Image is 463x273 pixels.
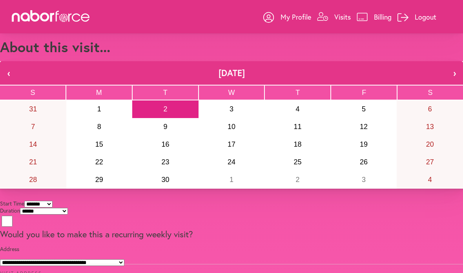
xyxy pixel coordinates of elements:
abbr: October 2, 2025 [296,176,300,184]
button: September 2, 2025 [132,100,199,118]
p: Billing [374,12,392,22]
button: September 19, 2025 [331,136,397,153]
button: October 2, 2025 [264,171,331,189]
abbr: September 3, 2025 [230,105,233,113]
button: September 1, 2025 [66,100,133,118]
abbr: Friday [362,89,366,96]
button: September 6, 2025 [397,100,463,118]
button: September 29, 2025 [66,171,133,189]
button: September 20, 2025 [397,136,463,153]
abbr: October 4, 2025 [428,176,432,184]
button: September 4, 2025 [264,100,331,118]
abbr: September 5, 2025 [362,105,366,113]
a: Billing [357,5,392,29]
abbr: September 22, 2025 [95,158,103,166]
button: September 9, 2025 [132,118,199,136]
abbr: October 3, 2025 [362,176,366,184]
abbr: Monday [96,89,102,96]
abbr: September 2, 2025 [163,105,167,113]
abbr: September 9, 2025 [163,123,167,131]
abbr: September 12, 2025 [360,123,368,131]
a: Visits [317,5,351,29]
abbr: September 20, 2025 [426,140,434,148]
abbr: September 7, 2025 [31,123,35,131]
button: September 17, 2025 [199,136,265,153]
abbr: August 31, 2025 [29,105,37,113]
abbr: September 14, 2025 [29,140,37,148]
abbr: September 15, 2025 [95,140,103,148]
abbr: September 16, 2025 [161,140,169,148]
abbr: September 17, 2025 [228,140,235,148]
abbr: September 11, 2025 [294,123,302,131]
button: September 24, 2025 [199,153,265,171]
button: September 5, 2025 [331,100,397,118]
button: September 10, 2025 [199,118,265,136]
button: October 1, 2025 [199,171,265,189]
button: September 22, 2025 [66,153,133,171]
abbr: Tuesday [163,89,168,96]
button: September 12, 2025 [331,118,397,136]
abbr: Saturday [428,89,433,96]
button: September 30, 2025 [132,171,199,189]
abbr: September 19, 2025 [360,140,368,148]
button: September 15, 2025 [66,136,133,153]
button: September 8, 2025 [66,118,133,136]
abbr: September 8, 2025 [97,123,101,131]
abbr: Thursday [295,89,300,96]
abbr: September 25, 2025 [294,158,302,166]
abbr: September 28, 2025 [29,176,37,184]
p: Visits [334,12,351,22]
abbr: September 21, 2025 [29,158,37,166]
button: September 11, 2025 [264,118,331,136]
button: › [446,61,463,85]
abbr: September 6, 2025 [428,105,432,113]
button: September 26, 2025 [331,153,397,171]
abbr: September 30, 2025 [161,176,169,184]
p: Logout [415,12,436,22]
button: October 3, 2025 [331,171,397,189]
p: My Profile [281,12,311,22]
button: September 3, 2025 [199,100,265,118]
button: October 4, 2025 [397,171,463,189]
abbr: October 1, 2025 [230,176,233,184]
abbr: September 29, 2025 [95,176,103,184]
button: September 16, 2025 [132,136,199,153]
abbr: September 24, 2025 [228,158,235,166]
abbr: Wednesday [228,89,235,96]
abbr: September 13, 2025 [426,123,434,131]
abbr: September 18, 2025 [294,140,302,148]
abbr: September 4, 2025 [296,105,300,113]
abbr: September 26, 2025 [360,158,368,166]
button: September 13, 2025 [397,118,463,136]
button: September 18, 2025 [264,136,331,153]
abbr: September 23, 2025 [161,158,169,166]
button: [DATE] [17,61,446,85]
abbr: September 27, 2025 [426,158,434,166]
button: September 23, 2025 [132,153,199,171]
abbr: Sunday [30,89,35,96]
button: September 25, 2025 [264,153,331,171]
abbr: September 1, 2025 [97,105,101,113]
abbr: September 10, 2025 [228,123,235,131]
button: September 27, 2025 [397,153,463,171]
a: Logout [397,5,436,29]
a: My Profile [263,5,311,29]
